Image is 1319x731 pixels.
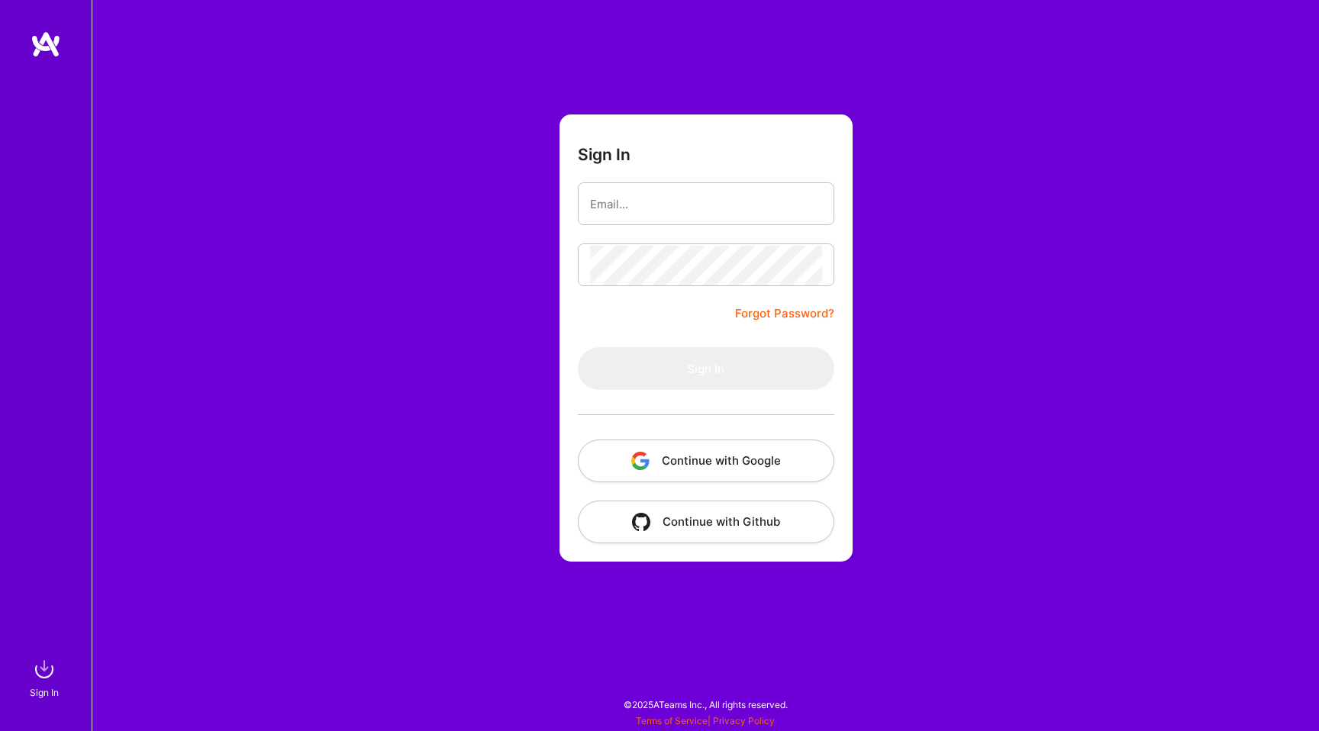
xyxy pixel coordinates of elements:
[590,185,822,224] input: Email...
[32,654,60,700] a: sign inSign In
[29,654,60,684] img: sign in
[631,452,650,470] img: icon
[31,31,61,58] img: logo
[636,715,775,726] span: |
[578,440,834,482] button: Continue with Google
[578,347,834,390] button: Sign In
[636,715,708,726] a: Terms of Service
[713,715,775,726] a: Privacy Policy
[578,501,834,543] button: Continue with Github
[632,513,650,531] img: icon
[92,685,1319,723] div: © 2025 ATeams Inc., All rights reserved.
[735,304,834,323] a: Forgot Password?
[30,684,59,700] div: Sign In
[578,145,630,164] h3: Sign In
